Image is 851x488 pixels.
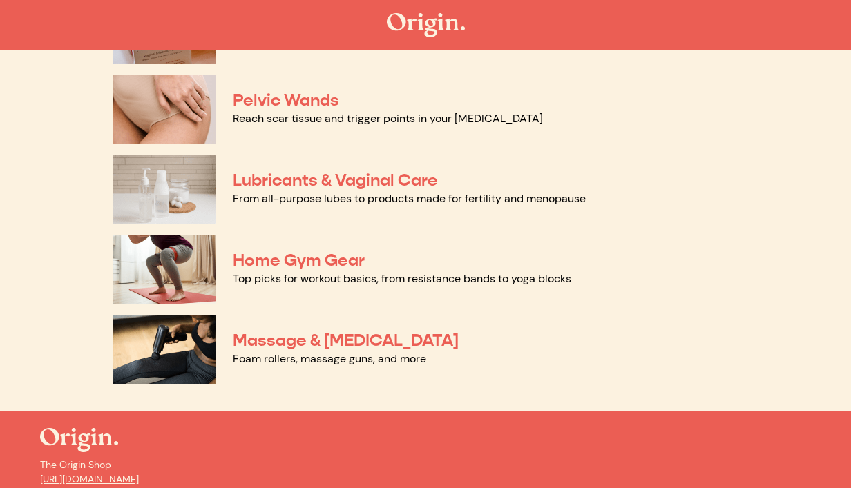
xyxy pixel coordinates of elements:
a: Home Gym Gear [233,250,365,271]
a: [URL][DOMAIN_NAME] [40,473,139,485]
a: Massage & [MEDICAL_DATA] [233,330,459,351]
a: Lubricants & Vaginal Care [233,170,438,191]
p: The Origin Shop [40,458,811,487]
a: Reach scar tissue and trigger points in your [MEDICAL_DATA] [233,111,543,126]
a: From all-purpose lubes to products made for fertility and menopause [233,191,586,206]
img: Pelvic Wands [113,75,216,144]
a: Top picks for workout basics, from resistance bands to yoga blocks [233,271,571,286]
img: Lubricants & Vaginal Care [113,155,216,224]
a: Foam rollers, massage guns, and more [233,351,426,366]
img: The Origin Shop [387,13,465,37]
img: Home Gym Gear [113,235,216,304]
img: Massage & Myofascial Release [113,315,216,384]
a: Pelvic Wands [233,90,339,110]
img: The Origin Shop [40,428,118,452]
